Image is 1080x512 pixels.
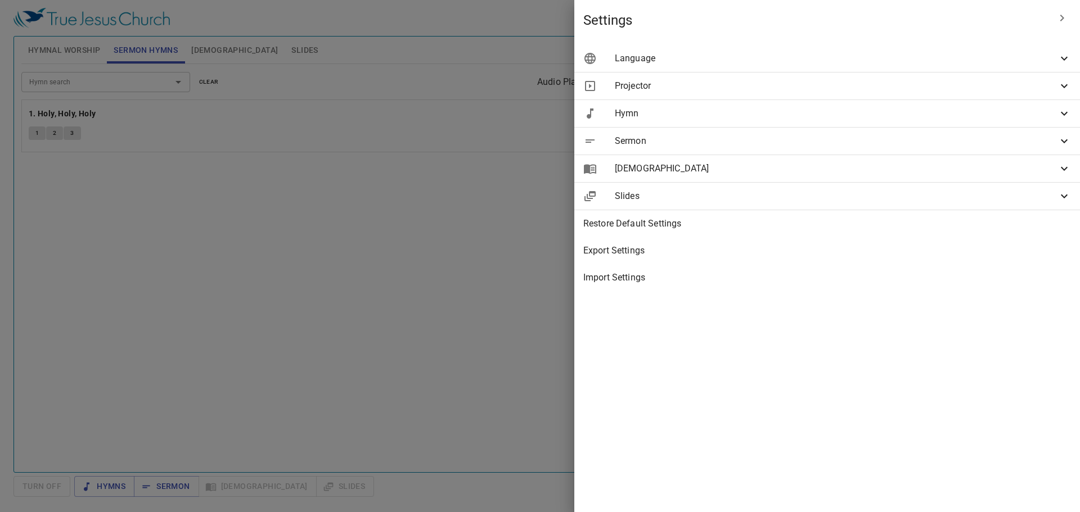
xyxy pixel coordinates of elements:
span: Hymn [615,107,1057,120]
div: Language [574,45,1080,72]
div: Hymn [574,100,1080,127]
span: Language [615,52,1057,65]
div: [DEMOGRAPHIC_DATA] [574,155,1080,182]
li: 1 [285,74,293,90]
div: Restore Default Settings [574,210,1080,237]
span: Settings [583,11,1048,29]
span: [DEMOGRAPHIC_DATA] [615,162,1057,175]
span: Projector [615,79,1057,93]
div: Export Settings [574,237,1080,264]
div: Projector [574,73,1080,99]
p: Hymns Pujian [263,63,316,71]
div: Import Settings [574,264,1080,291]
span: Slides [615,189,1057,203]
div: Slides [574,183,1080,210]
span: Export Settings [583,244,1071,257]
span: Restore Default Settings [583,217,1071,230]
div: Sermon [574,128,1080,155]
span: Sermon [615,134,1057,148]
span: Import Settings [583,271,1071,284]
